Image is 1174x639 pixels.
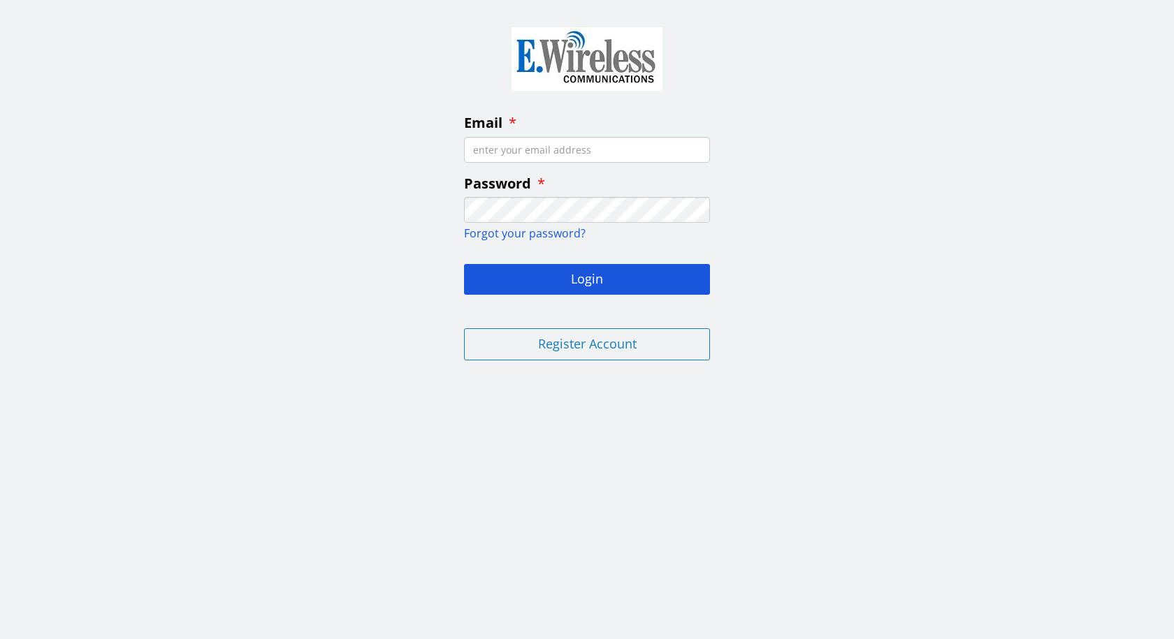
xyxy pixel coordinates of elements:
button: Register Account [464,328,710,360]
input: enter your email address [464,137,710,163]
span: Password [464,174,531,193]
button: Login [464,264,710,295]
span: Email [464,113,502,132]
a: Forgot your password? [464,226,586,241]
